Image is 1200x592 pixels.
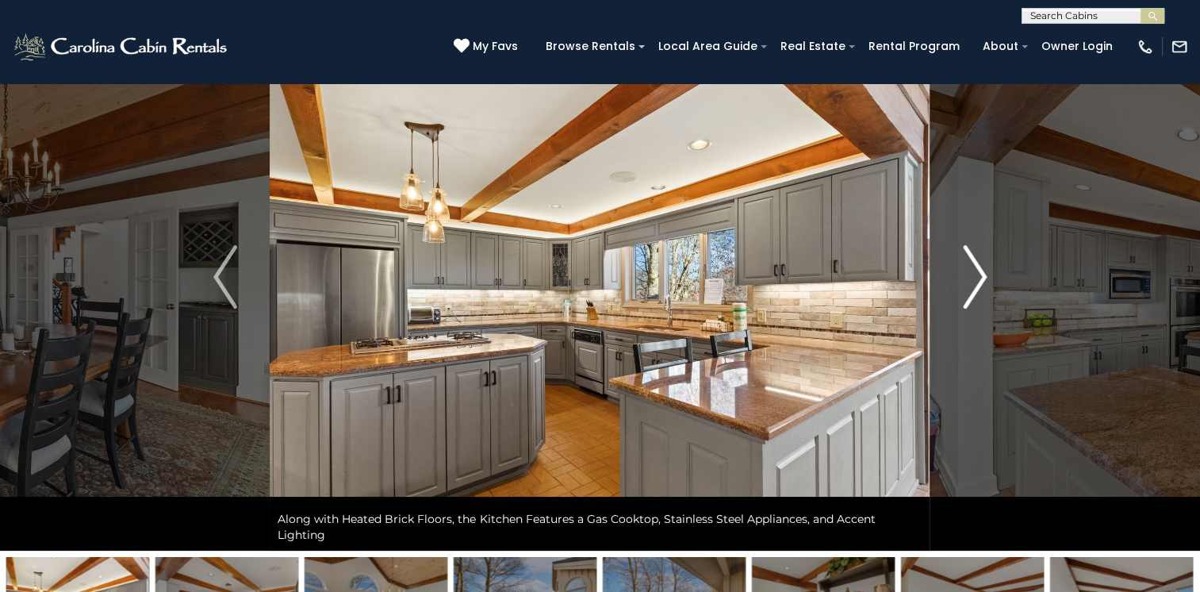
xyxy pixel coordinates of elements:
a: Browse Rentals [538,34,643,59]
button: Next [930,3,1019,551]
a: About [975,34,1026,59]
span: My Favs [473,38,518,55]
div: Along with Heated Brick Floors, the Kitchen Features a Gas Cooktop, Stainless Steel Appliances, a... [270,503,930,551]
a: Owner Login [1033,34,1121,59]
img: White-1-2.png [12,31,232,63]
a: Rental Program [861,34,968,59]
a: Local Area Guide [650,34,765,59]
img: mail-regular-white.png [1171,38,1188,56]
img: phone-regular-white.png [1137,38,1154,56]
a: Real Estate [773,34,853,59]
img: arrow [213,245,237,309]
img: arrow [963,245,987,309]
a: My Favs [454,38,522,56]
button: Previous [181,3,270,551]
